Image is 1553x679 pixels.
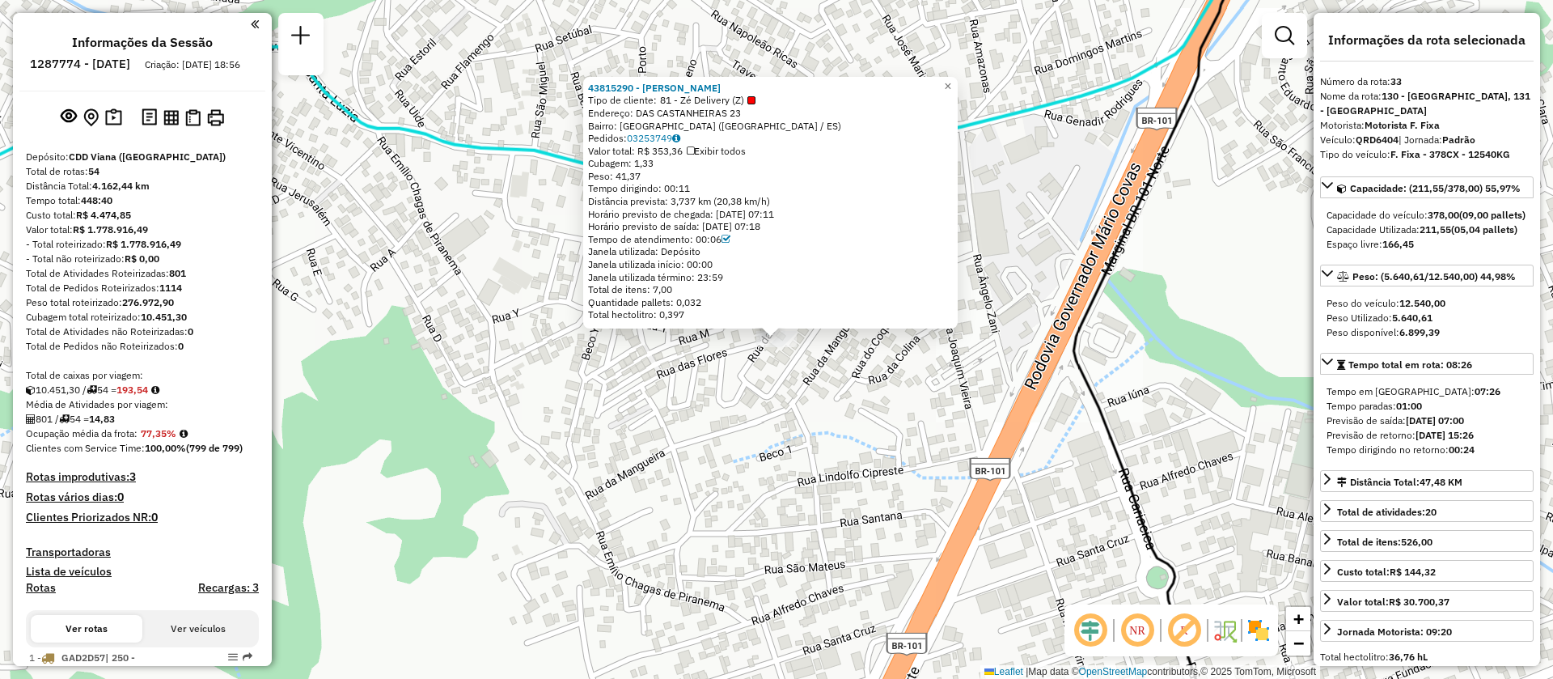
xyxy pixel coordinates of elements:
[151,510,158,524] strong: 0
[1320,118,1534,133] div: Motorista:
[26,237,259,252] div: - Total roteirizado:
[26,414,36,424] i: Total de Atividades
[228,652,238,662] em: Opções
[588,132,953,145] div: Pedidos:
[26,511,259,524] h4: Clientes Priorizados NR:
[672,134,680,143] i: Observações
[1399,326,1440,338] strong: 6.899,39
[1337,565,1436,579] div: Custo total:
[588,94,953,107] div: Tipo de cliente:
[588,195,953,208] div: Distância prevista: 3,737 km (20,38 km/h)
[1350,182,1521,194] span: Capacidade: (211,55/378,00) 55,97%
[1327,325,1527,340] div: Peso disponível:
[169,267,186,279] strong: 801
[151,385,159,395] i: Meta Caixas/viagem: 219,90 Diferença: -26,36
[1401,536,1432,548] strong: 526,00
[1392,312,1432,324] strong: 5.640,61
[26,397,259,412] div: Média de Atividades por viagem:
[1451,223,1517,236] strong: (05,04 pallets)
[627,132,680,144] a: 03253749
[26,266,259,281] div: Total de Atividades Roteirizadas:
[1320,530,1534,552] a: Total de itens:526,00
[26,427,138,439] span: Ocupação média da frota:
[588,145,953,158] div: Valor total: R$ 353,36
[243,652,252,662] em: Rota exportada
[117,490,124,504] strong: 0
[1459,209,1525,221] strong: (09,00 pallets)
[1320,32,1534,48] h4: Informações da rota selecionada
[26,581,56,595] a: Rotas
[1286,607,1310,631] a: Zoom in
[1320,202,1534,258] div: Capacidade: (211,55/378,00) 55,97%
[1246,617,1272,643] img: Exibir/Ocultar setores
[26,310,259,325] div: Cubagem total roteirizado:
[1449,443,1475,456] strong: 00:24
[73,223,148,236] strong: R$ 1.778.916,49
[1320,650,1534,664] div: Total hectolitro:
[1327,237,1527,252] div: Espaço livre:
[26,545,259,559] h4: Transportadoras
[26,150,259,164] div: Depósito:
[1406,414,1464,426] strong: [DATE] 07:00
[1337,475,1462,490] div: Distância Total:
[188,325,193,337] strong: 0
[1327,384,1527,399] div: Tempo em [GEOGRAPHIC_DATA]:
[1428,209,1459,221] strong: 378,00
[61,651,105,664] span: GAD2D57
[1337,625,1452,639] div: Jornada Motorista: 09:20
[588,283,953,296] div: Total de itens: 7,00
[588,220,953,233] div: Horário previsto de saída: [DATE] 07:18
[1293,633,1304,653] span: −
[588,120,953,133] div: Bairro: [GEOGRAPHIC_DATA] ([GEOGRAPHIC_DATA] / ES)
[186,442,243,454] strong: (799 de 799)
[1327,311,1527,325] div: Peso Utilizado:
[26,325,259,339] div: Total de Atividades não Roteirizadas:
[1389,651,1428,663] strong: 36,76 hL
[1420,223,1451,236] strong: 211,55
[160,106,182,128] button: Visualizar relatório de Roteirização
[1356,134,1399,146] strong: QRD6404
[1337,595,1449,609] div: Valor total:
[159,282,182,294] strong: 1114
[1390,75,1402,87] strong: 33
[1118,611,1157,650] span: Ocultar NR
[1415,429,1474,441] strong: [DATE] 15:26
[125,253,159,265] strong: R$ 0,00
[588,107,953,120] div: Endereço: DAS CASTANHEIRAS 23
[1327,428,1527,443] div: Previsão de retorno:
[178,340,184,352] strong: 0
[129,469,136,484] strong: 3
[1071,611,1110,650] span: Ocultar deslocamento
[1399,134,1475,146] span: | Jornada:
[1420,476,1462,488] span: 47,48 KM
[1320,265,1534,286] a: Peso: (5.640,61/12.540,00) 44,98%
[588,82,721,94] strong: 43815290 - [PERSON_NAME]
[1320,133,1534,147] div: Veículo:
[1320,176,1534,198] a: Capacidade: (211,55/378,00) 55,97%
[102,105,125,130] button: Painel de Sugestão
[1389,596,1449,608] strong: R$ 30.700,37
[116,384,148,396] strong: 193,54
[1320,620,1534,642] a: Jornada Motorista: 09:20
[26,490,259,504] h4: Rotas vários dias:
[588,233,953,246] div: Tempo de atendimento: 00:06
[26,295,259,310] div: Peso total roteirizado:
[87,385,97,395] i: Total de rotas
[106,238,181,250] strong: R$ 1.778.916,49
[1079,666,1148,677] a: OpenStreetMap
[1320,378,1534,464] div: Tempo total em rota: 08:26
[26,281,259,295] div: Total de Pedidos Roteirizados:
[81,194,112,206] strong: 448:40
[285,19,317,56] a: Nova sessão e pesquisa
[141,427,176,439] strong: 77,35%
[1327,208,1527,223] div: Capacidade do veículo:
[944,79,951,93] span: ×
[1327,399,1527,414] div: Tempo paradas:
[1320,290,1534,346] div: Peso: (5.640,61/12.540,00) 44,98%
[26,412,259,426] div: 801 / 54 =
[1320,500,1534,522] a: Total de atividades:20
[1327,443,1527,457] div: Tempo dirigindo no retorno:
[26,339,259,354] div: Total de Pedidos não Roteirizados:
[938,77,958,96] a: Close popup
